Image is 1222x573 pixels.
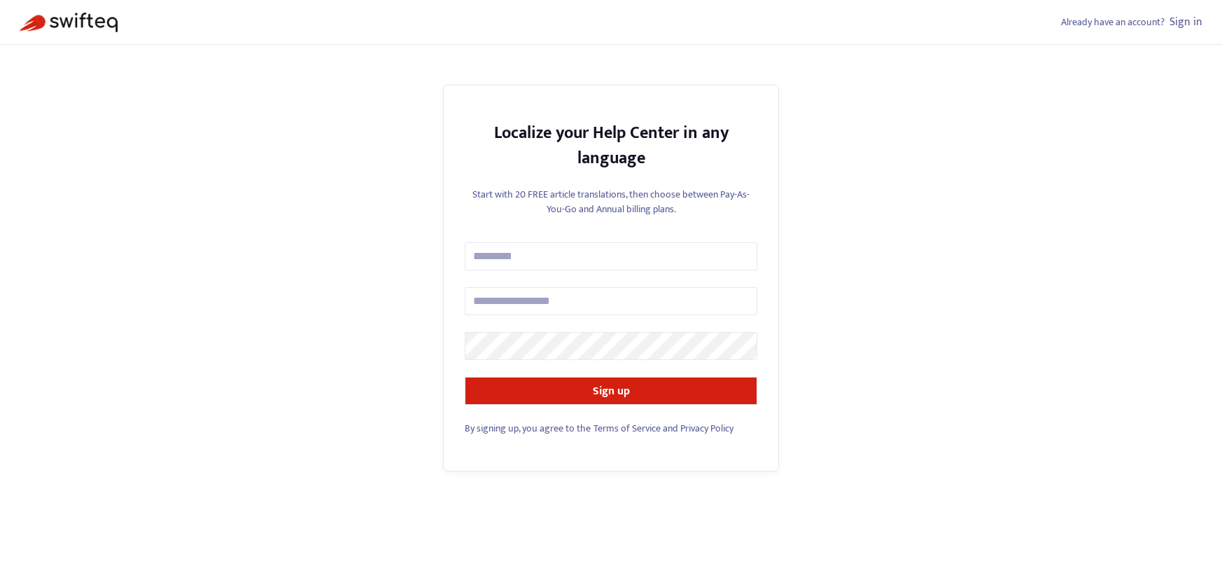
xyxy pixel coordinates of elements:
a: Sign in [1170,13,1202,32]
strong: Sign up [593,382,630,401]
div: and [465,421,757,436]
span: By signing up, you agree to the [465,420,591,436]
a: Terms of Service [594,420,661,436]
img: Swifteq [20,13,118,32]
a: Privacy Policy [680,420,733,436]
button: Sign up [465,377,757,405]
strong: Localize your Help Center in any language [494,119,729,172]
p: Start with 20 FREE article translations, then choose between Pay-As-You-Go and Annual billing plans. [465,187,757,216]
span: Already have an account? [1061,14,1165,30]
